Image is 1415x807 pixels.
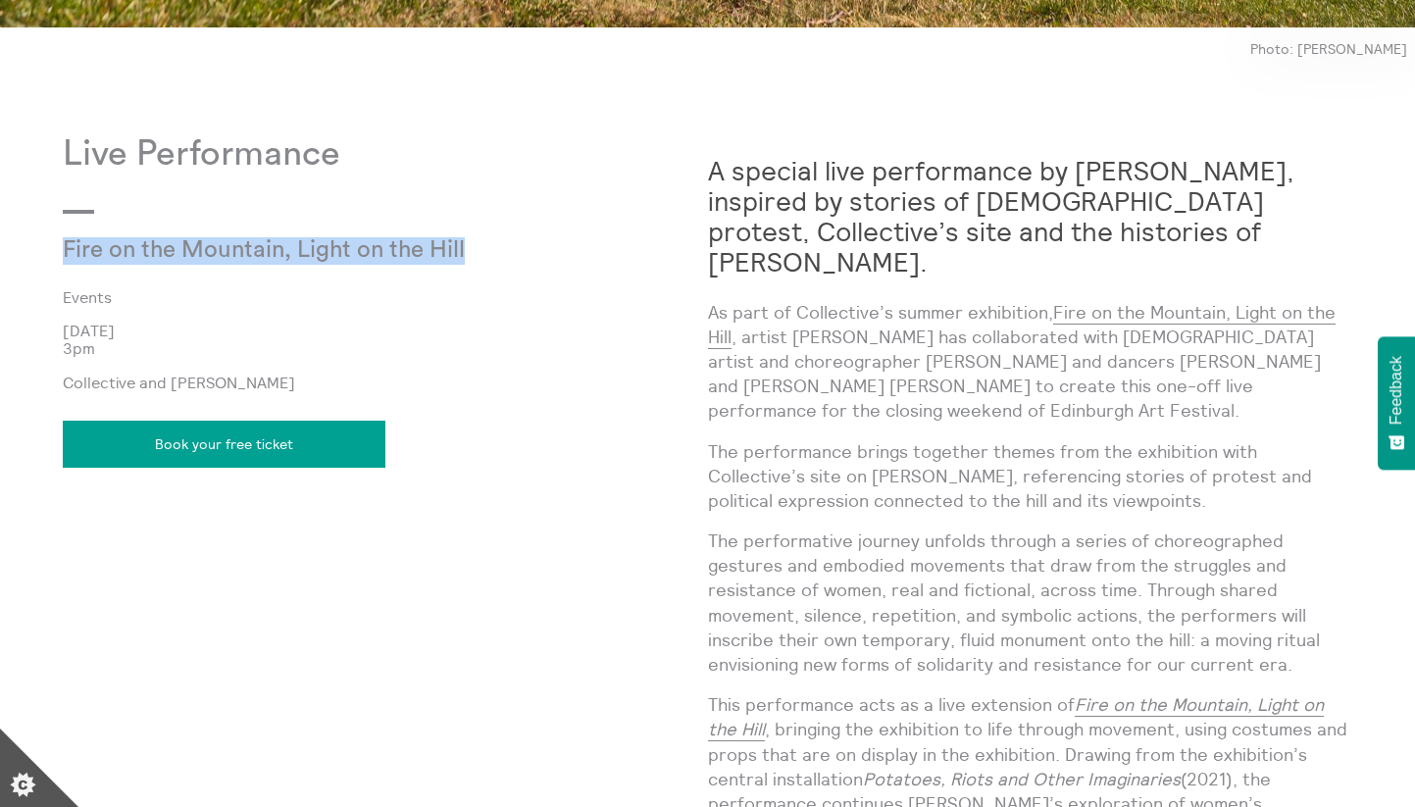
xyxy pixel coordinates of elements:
[1388,356,1405,425] span: Feedback
[1378,336,1415,470] button: Feedback - Show survey
[63,288,677,306] a: Events
[63,322,708,339] p: [DATE]
[708,529,1353,677] p: The performative journey unfolds through a series of choreographed gestures and embodied movement...
[63,339,708,357] p: 3pm
[863,768,1181,790] em: Potatoes, Riots and Other Imaginaries
[708,439,1353,514] p: The performance brings together themes from the exhibition with Collective’s site on [PERSON_NAME...
[63,134,708,175] p: Live Performance
[708,301,1336,349] a: Fire on the Mountain, Light on the Hill
[708,300,1353,424] p: As part of Collective’s summer exhibition, , artist [PERSON_NAME] has collaborated with [DEMOGRAP...
[708,154,1294,278] strong: A special live performance by [PERSON_NAME], inspired by stories of [DEMOGRAPHIC_DATA] protest, C...
[63,237,492,265] p: Fire on the Mountain, Light on the Hill
[63,421,385,468] a: Book your free ticket
[63,374,708,391] p: Collective and [PERSON_NAME]
[708,693,1324,741] a: Fire on the Mountain, Light on the Hill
